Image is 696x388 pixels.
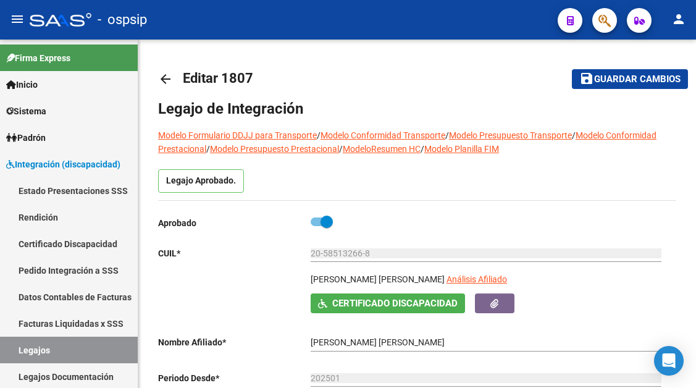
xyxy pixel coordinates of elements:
[424,144,499,154] a: Modelo Planilla FIM
[6,104,46,118] span: Sistema
[158,99,676,119] h1: Legajo de Integración
[343,144,421,154] a: ModeloResumen HC
[158,169,244,193] p: Legajo Aprobado.
[158,130,317,140] a: Modelo Formulario DDJJ para Transporte
[594,74,681,85] span: Guardar cambios
[158,247,311,260] p: CUIL
[6,78,38,91] span: Inicio
[572,69,688,88] button: Guardar cambios
[654,346,684,376] div: Open Intercom Messenger
[332,298,458,310] span: Certificado Discapacidad
[449,130,572,140] a: Modelo Presupuesto Transporte
[579,71,594,86] mat-icon: save
[6,131,46,145] span: Padrón
[311,272,445,286] p: [PERSON_NAME] [PERSON_NAME]
[311,293,465,313] button: Certificado Discapacidad
[6,51,70,65] span: Firma Express
[321,130,445,140] a: Modelo Conformidad Transporte
[158,335,311,349] p: Nombre Afiliado
[447,274,507,284] span: Análisis Afiliado
[6,158,120,171] span: Integración (discapacidad)
[10,12,25,27] mat-icon: menu
[98,6,147,33] span: - ospsip
[158,216,311,230] p: Aprobado
[158,72,173,86] mat-icon: arrow_back
[158,371,311,385] p: Periodo Desde
[671,12,686,27] mat-icon: person
[210,144,339,154] a: Modelo Presupuesto Prestacional
[183,70,253,86] span: Editar 1807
